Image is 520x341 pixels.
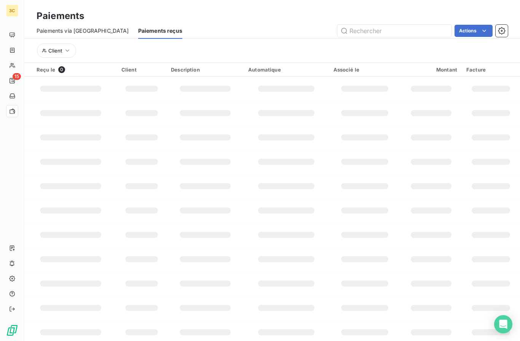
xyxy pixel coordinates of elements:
div: Automatique [248,67,324,73]
span: Client [48,48,62,54]
img: Logo LeanPay [6,324,18,336]
div: 3C [6,5,18,17]
div: Client [121,67,162,73]
button: Client [37,43,76,58]
div: Associé le [333,67,396,73]
span: 0 [58,66,65,73]
input: Rechercher [337,25,451,37]
div: Reçu le [37,66,112,73]
span: 15 [13,73,21,80]
span: Paiements via [GEOGRAPHIC_DATA] [37,27,129,35]
button: Actions [455,25,493,37]
div: Description [171,67,239,73]
div: Montant [405,67,457,73]
span: Paiements reçus [138,27,182,35]
h3: Paiements [37,9,84,23]
div: Facture [466,67,515,73]
div: Open Intercom Messenger [494,315,512,333]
